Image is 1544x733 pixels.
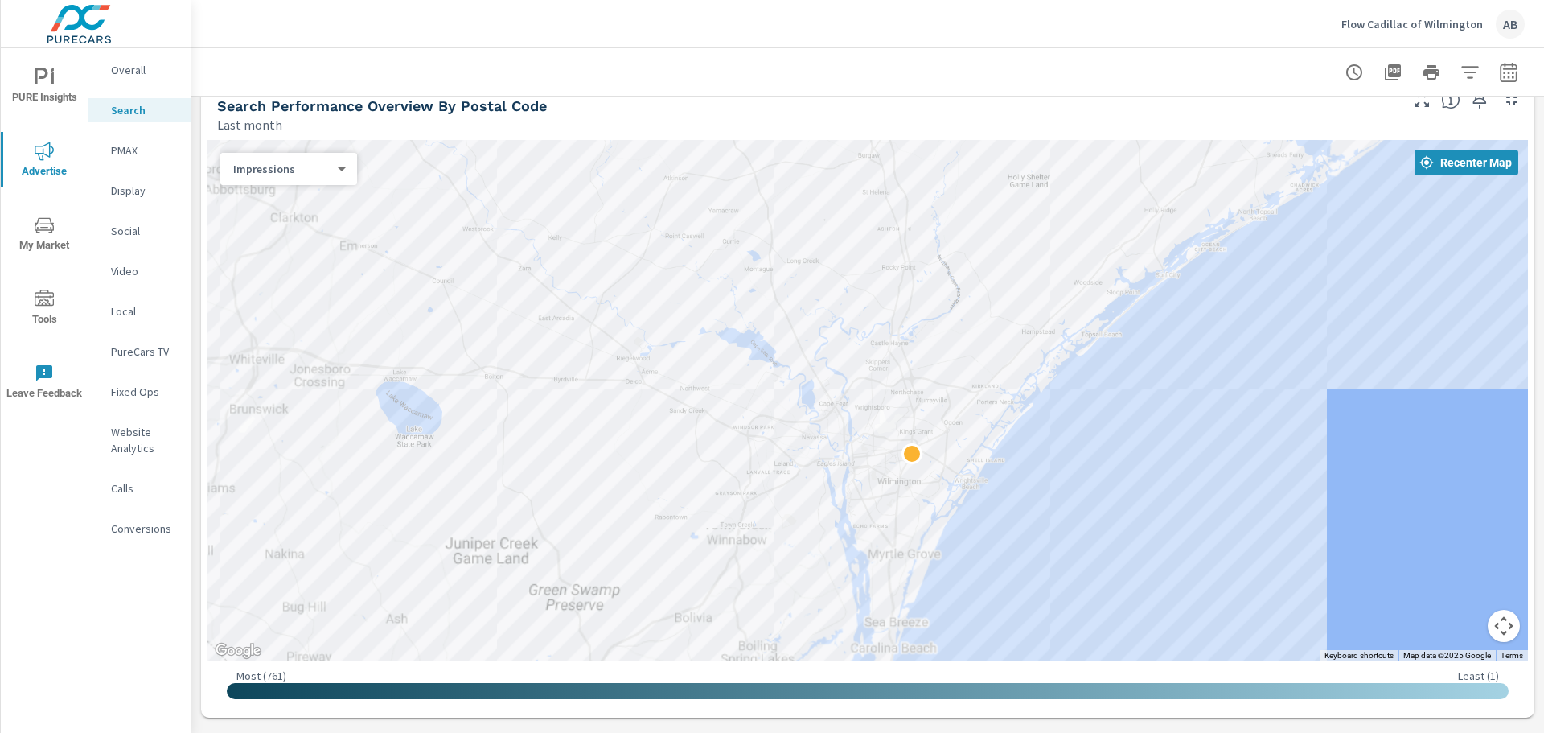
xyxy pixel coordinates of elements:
p: Video [111,263,178,279]
button: Keyboard shortcuts [1324,650,1394,661]
div: Search [88,98,191,122]
div: Local [88,299,191,323]
p: Overall [111,62,178,78]
p: Fixed Ops [111,384,178,400]
span: Understand Search performance data by postal code. Individual postal codes can be selected and ex... [1441,90,1460,109]
button: Minimize Widget [1499,87,1525,113]
span: Advertise [6,142,83,181]
p: Conversions [111,521,178,537]
div: Video [88,259,191,283]
p: PureCars TV [111,344,178,360]
p: Display [111,183,178,199]
span: Leave Feedback [6,364,83,403]
div: Fixed Ops [88,380,191,404]
div: Calls [88,476,191,500]
span: My Market [6,216,83,255]
p: Local [111,303,178,319]
div: Conversions [88,517,191,541]
div: Website Analytics [88,420,191,460]
p: Calls [111,480,178,496]
a: Terms (opens in new tab) [1501,651,1523,660]
p: PMAX [111,142,178,159]
div: Overall [88,58,191,82]
span: Tools [6,290,83,329]
span: Recenter Map [1421,155,1512,170]
div: Social [88,219,191,243]
p: Social [111,223,178,239]
div: PureCars TV [88,340,191,364]
button: Print Report [1415,56,1447,89]
p: Flow Cadillac of Wilmington [1341,17,1483,31]
img: Google [211,640,265,661]
p: Last month [217,115,282,134]
div: Impressions [220,162,344,177]
span: PURE Insights [6,68,83,107]
p: Impressions [233,162,331,176]
button: Make Fullscreen [1409,87,1435,113]
button: "Export Report to PDF" [1377,56,1409,89]
p: Least ( 1 ) [1458,669,1499,683]
button: Recenter Map [1415,150,1518,175]
button: Map camera controls [1488,610,1520,642]
p: Search [111,102,178,118]
p: Website Analytics [111,424,178,456]
h5: Search Performance Overview By Postal Code [217,97,547,114]
div: Display [88,179,191,203]
div: nav menu [1,48,88,418]
span: Map data ©2025 Google [1403,651,1491,660]
span: Save this to your personalized report [1467,87,1493,113]
a: Open this area in Google Maps (opens a new window) [211,640,265,661]
div: PMAX [88,138,191,163]
p: Most ( 761 ) [236,669,286,683]
div: AB [1496,10,1525,39]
